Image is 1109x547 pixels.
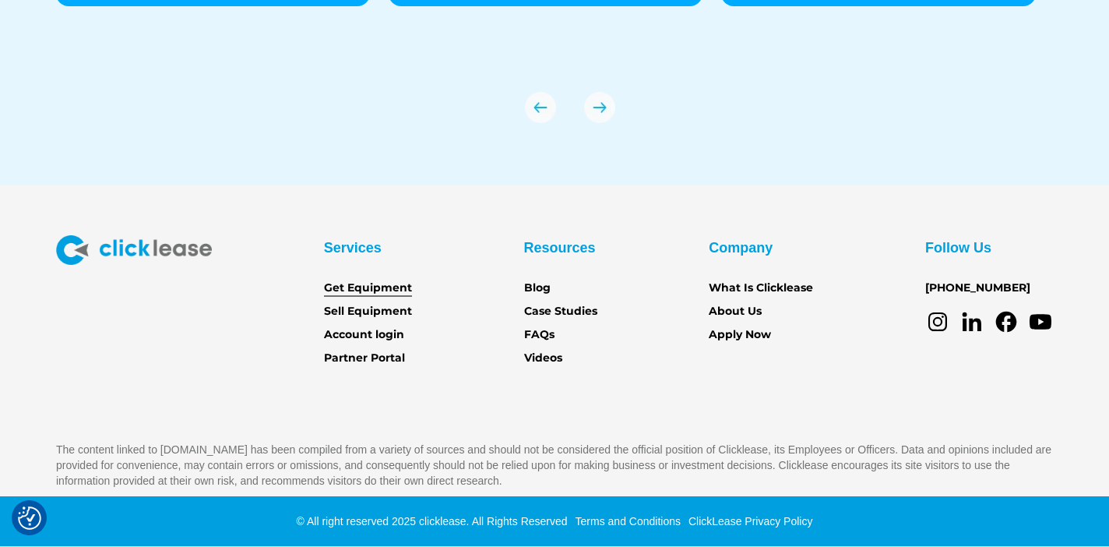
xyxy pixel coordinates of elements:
[18,506,41,530] img: Revisit consent button
[324,303,412,320] a: Sell Equipment
[324,326,404,344] a: Account login
[925,235,991,260] div: Follow Us
[572,515,681,528] a: Terms and Conditions
[524,326,554,344] a: FAQs
[709,303,762,320] a: About Us
[525,92,556,123] img: arrow Icon
[297,513,568,529] div: © All right reserved 2025 clicklease. All Rights Reserved
[925,280,1030,297] a: [PHONE_NUMBER]
[56,442,1053,489] p: The content linked to [DOMAIN_NAME] has been compiled from a variety of sources and should not be...
[584,92,615,123] div: next slide
[56,235,212,265] img: Clicklease logo
[324,235,382,260] div: Services
[324,280,412,297] a: Get Equipment
[709,235,773,260] div: Company
[524,235,596,260] div: Resources
[18,506,41,530] button: Consent Preferences
[709,280,813,297] a: What Is Clicklease
[524,280,551,297] a: Blog
[709,326,771,344] a: Apply Now
[525,92,556,123] div: previous slide
[524,350,562,367] a: Videos
[324,350,405,367] a: Partner Portal
[584,92,615,123] img: arrow Icon
[685,515,813,528] a: ClickLease Privacy Policy
[524,303,597,320] a: Case Studies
